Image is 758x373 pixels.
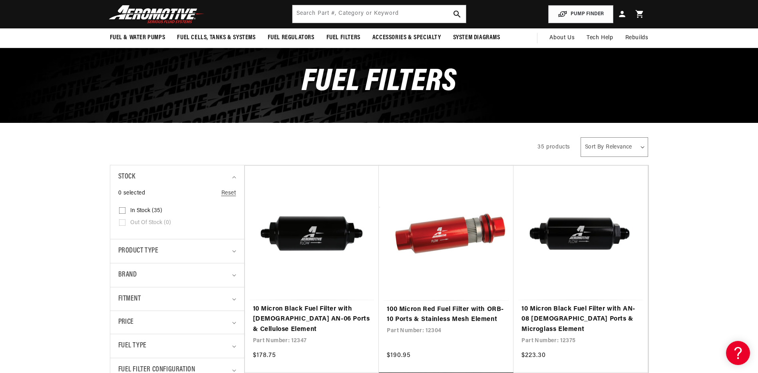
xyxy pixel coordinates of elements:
span: 35 products [537,144,570,150]
span: Fuel Filters [302,66,457,98]
span: Brand [118,269,137,281]
summary: Tech Help [581,28,619,48]
img: Aeromotive [107,5,207,24]
span: System Diagrams [453,34,500,42]
span: Stock [118,171,135,183]
span: Fitment [118,293,141,305]
span: Rebuilds [625,34,649,42]
summary: Fuel Filters [320,28,366,47]
summary: Product type (0 selected) [118,239,236,263]
button: search button [448,5,466,23]
span: Fuel & Water Pumps [110,34,165,42]
span: About Us [549,35,575,41]
summary: Fuel Cells, Tanks & Systems [171,28,261,47]
span: In stock (35) [130,207,162,215]
a: Reset [221,189,236,198]
a: 100 Micron Red Fuel Filter with ORB-10 Ports & Stainless Mesh Element [387,305,505,325]
span: Tech Help [587,34,613,42]
summary: Stock (0 selected) [118,165,236,189]
summary: Accessories & Specialty [366,28,447,47]
span: Price [118,317,134,328]
a: 10 Micron Black Fuel Filter with [DEMOGRAPHIC_DATA] AN-06 Ports & Cellulose Element [253,304,371,335]
summary: Fuel Type (0 selected) [118,334,236,358]
summary: Fitment (0 selected) [118,287,236,311]
span: Accessories & Specialty [372,34,441,42]
span: Fuel Type [118,340,147,352]
a: About Us [543,28,581,48]
summary: Fuel & Water Pumps [104,28,171,47]
summary: Brand (0 selected) [118,263,236,287]
a: 10 Micron Black Fuel Filter with AN-08 [DEMOGRAPHIC_DATA] Ports & Microglass Element [521,304,640,335]
summary: Price [118,311,236,334]
summary: Fuel Regulators [262,28,320,47]
input: Search by Part Number, Category or Keyword [292,5,466,23]
span: Fuel Regulators [268,34,314,42]
span: Out of stock (0) [130,219,171,227]
span: Fuel Filters [326,34,360,42]
summary: Rebuilds [619,28,655,48]
span: 0 selected [118,189,145,198]
button: PUMP FINDER [548,5,613,23]
span: Fuel Cells, Tanks & Systems [177,34,255,42]
span: Product type [118,245,159,257]
summary: System Diagrams [447,28,506,47]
